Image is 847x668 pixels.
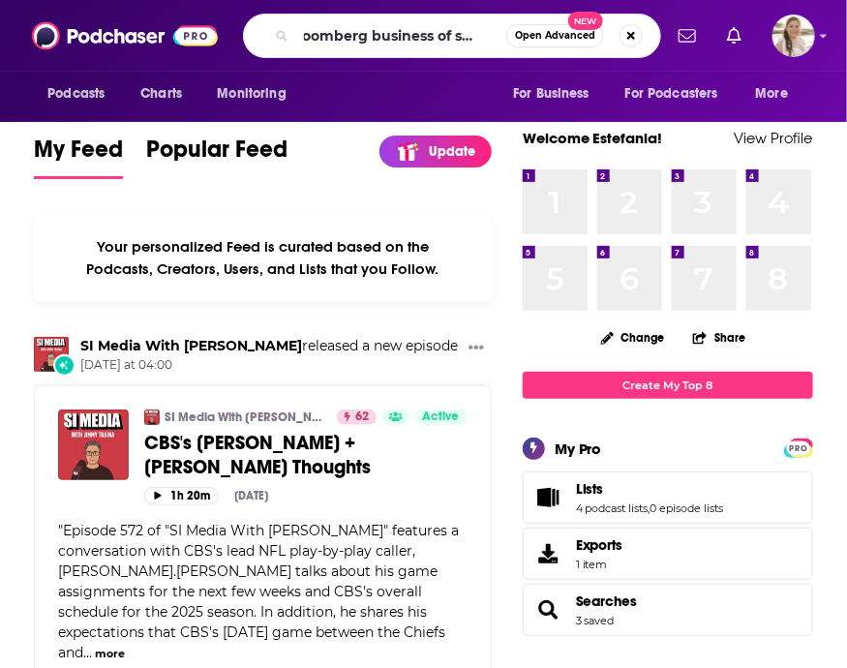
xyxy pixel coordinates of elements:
button: open menu [34,76,130,112]
a: SI Media With Jimmy Traina [80,337,302,354]
span: Exports [576,536,623,554]
a: Update [379,136,492,167]
span: New [568,12,603,30]
span: Lists [576,480,604,498]
span: Podcasts [47,80,105,107]
button: open menu [613,76,746,112]
button: open menu [742,76,813,112]
h3: released a new episode [80,337,458,355]
button: Show More Button [461,337,492,361]
a: 4 podcast lists [576,501,649,515]
a: Show notifications dropdown [671,19,704,52]
span: Open Advanced [515,31,595,41]
button: Share [692,319,746,356]
button: Open AdvancedNew [506,24,604,47]
img: SI Media With Jimmy Traina [34,337,69,372]
a: Popular Feed [146,135,287,179]
span: 62 [355,408,369,427]
a: PRO [787,440,810,454]
a: Create My Top 8 [523,372,813,398]
a: Lists [529,484,568,511]
a: 0 episode lists [650,501,724,515]
span: More [756,80,789,107]
a: Charts [128,76,194,112]
a: SI Media With [PERSON_NAME] [165,410,324,425]
p: Update [430,143,476,160]
span: " [58,522,459,661]
span: Popular Feed [146,135,287,175]
button: 1h 20m [144,487,219,505]
div: New Episode [53,354,75,376]
a: View Profile [735,129,813,147]
span: CBS's [PERSON_NAME] + [PERSON_NAME] Thoughts [144,431,371,479]
div: Your personalized Feed is curated based on the Podcasts, Creators, Users, and Lists that you Follow. [34,214,491,302]
a: Exports [523,528,813,580]
div: My Pro [555,440,602,458]
a: My Feed [34,135,123,179]
span: Episode 572 of "SI Media With [PERSON_NAME]" features a conversation with CBS's lead NFL play-by-... [58,522,459,661]
a: 62 [337,410,377,425]
img: SI Media With Jimmy Traina [144,410,160,425]
a: Active [415,410,468,425]
img: CBS's Jim Nantz + Traina Thoughts [58,410,129,480]
a: CBS's [PERSON_NAME] + [PERSON_NAME] Thoughts [144,431,467,479]
span: 1 item [576,558,623,571]
span: Charts [140,80,182,107]
span: Active [423,408,460,427]
input: Search podcasts, credits, & more... [296,20,506,51]
button: open menu [203,76,311,112]
a: Searches [576,592,638,610]
span: PRO [787,441,810,456]
span: Lists [523,471,813,524]
span: [DATE] at 04:00 [80,357,458,374]
span: My Feed [34,135,123,175]
span: Logged in as acquavie [772,15,815,57]
button: Change [590,325,677,349]
span: Monitoring [217,80,286,107]
img: Podchaser - Follow, Share and Rate Podcasts [32,17,218,54]
a: Searches [529,596,568,623]
a: Lists [576,480,724,498]
span: ... [83,644,92,661]
button: open menu [499,76,614,112]
button: more [95,646,125,662]
div: Search podcasts, credits, & more... [243,14,661,58]
button: Show profile menu [772,15,815,57]
span: For Podcasters [625,80,718,107]
a: Welcome Estefania! [523,129,663,147]
a: 3 saved [576,614,615,627]
a: Show notifications dropdown [719,19,749,52]
span: Exports [529,540,568,567]
span: , [649,501,650,515]
span: For Business [513,80,590,107]
span: Searches [523,584,813,636]
img: User Profile [772,15,815,57]
div: [DATE] [234,489,268,502]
